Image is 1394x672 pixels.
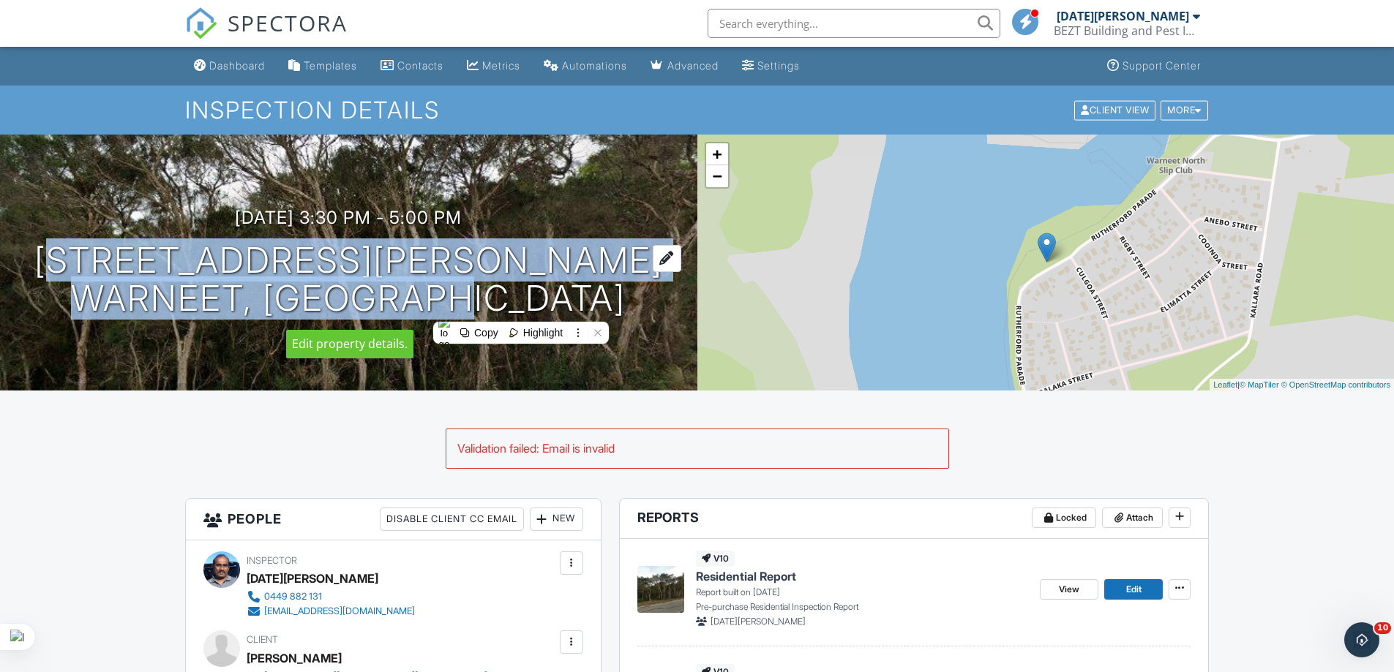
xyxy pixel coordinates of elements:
[1281,380,1390,389] a: © OpenStreetMap contributors
[304,59,357,72] div: Templates
[228,7,348,38] span: SPECTORA
[1123,59,1201,72] div: Support Center
[185,20,348,50] a: SPECTORA
[1344,622,1379,657] iframe: Intercom live chat
[1210,379,1394,391] div: |
[1240,380,1279,389] a: © MapTiler
[1374,622,1391,634] span: 10
[247,634,278,645] span: Client
[1161,100,1208,120] div: More
[397,59,443,72] div: Contacts
[1073,104,1159,115] a: Client View
[247,604,415,619] a: [EMAIL_ADDRESS][DOMAIN_NAME]
[247,589,415,604] a: 0449 882 131
[375,53,449,80] a: Contacts
[188,53,271,80] a: Dashboard
[282,53,363,80] a: Templates
[757,59,800,72] div: Settings
[562,59,627,72] div: Automations
[247,567,378,589] div: [DATE][PERSON_NAME]
[185,7,217,39] img: The Best Home Inspection Software - Spectora
[264,605,415,617] div: [EMAIL_ADDRESS][DOMAIN_NAME]
[482,59,520,72] div: Metrics
[1057,9,1189,23] div: [DATE][PERSON_NAME]
[706,143,728,165] a: Zoom in
[247,555,297,566] span: Inspector
[461,53,526,80] a: Metrics
[209,59,265,72] div: Dashboard
[446,429,948,467] div: Validation failed: Email is invalid
[185,97,1210,123] h1: Inspection Details
[34,241,663,319] h1: [STREET_ADDRESS][PERSON_NAME] Warneet, [GEOGRAPHIC_DATA]
[1054,23,1200,38] div: BEZT Building and Pest Inspections Victoria
[1213,380,1237,389] a: Leaflet
[1101,53,1207,80] a: Support Center
[186,499,601,540] h3: People
[736,53,806,80] a: Settings
[706,165,728,187] a: Zoom out
[247,647,342,669] div: [PERSON_NAME]
[530,507,583,531] div: New
[264,591,322,603] div: 0449 882 131
[538,53,633,80] a: Automations (Basic)
[667,59,719,72] div: Advanced
[235,208,462,227] h3: [DATE] 3:30 pm - 5:00 pm
[380,507,524,531] div: Disable Client CC Email
[645,53,724,80] a: Advanced
[708,9,1000,38] input: Search everything...
[1074,100,1155,120] div: Client View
